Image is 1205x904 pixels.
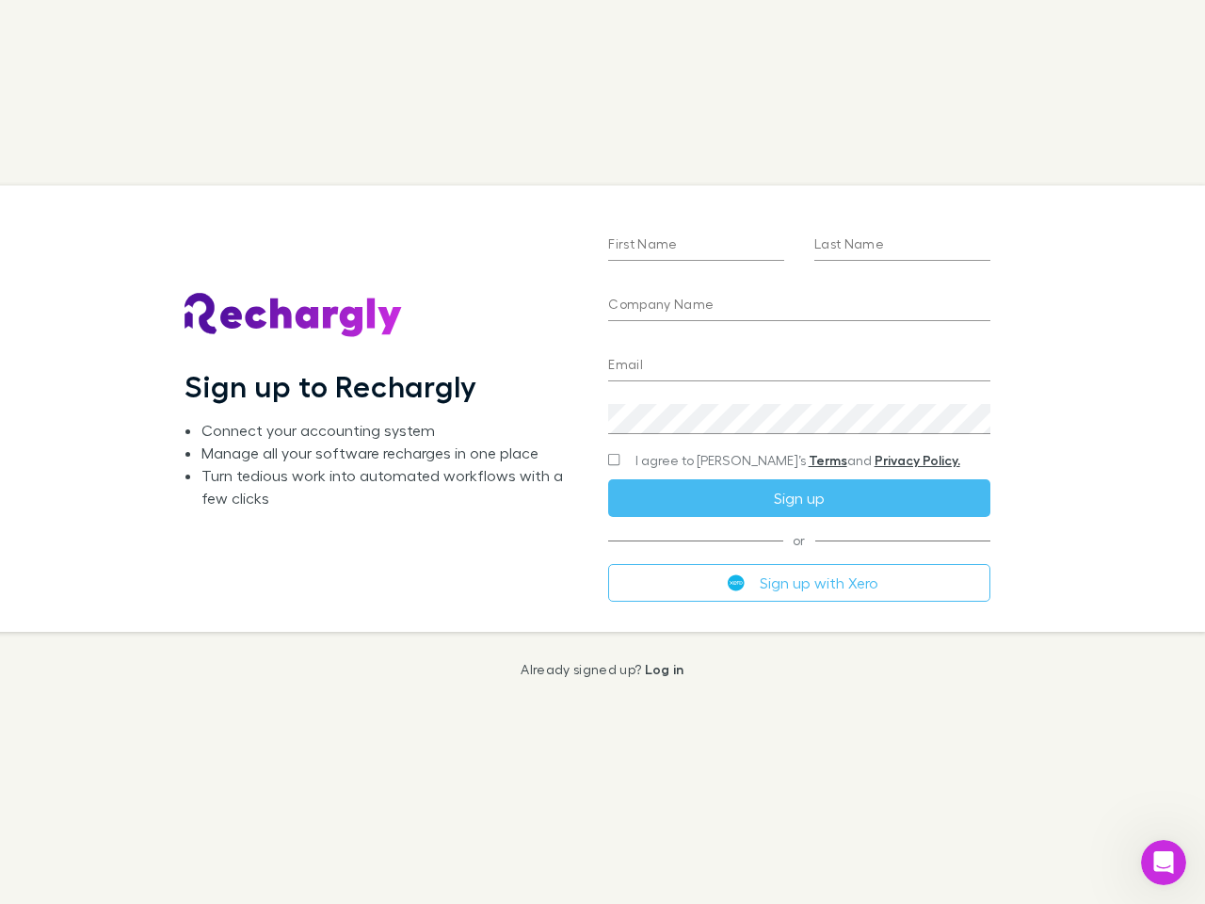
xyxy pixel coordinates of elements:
[201,464,578,509] li: Turn tedious work into automated workflows with a few clicks
[608,564,989,602] button: Sign up with Xero
[1141,840,1186,885] iframe: Intercom live chat
[635,451,960,470] span: I agree to [PERSON_NAME]’s and
[521,662,683,677] p: Already signed up?
[608,540,989,541] span: or
[185,368,477,404] h1: Sign up to Rechargly
[728,574,745,591] img: Xero's logo
[201,442,578,464] li: Manage all your software recharges in one place
[645,661,684,677] a: Log in
[608,479,989,517] button: Sign up
[875,452,960,468] a: Privacy Policy.
[185,293,403,338] img: Rechargly's Logo
[201,419,578,442] li: Connect your accounting system
[809,452,847,468] a: Terms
